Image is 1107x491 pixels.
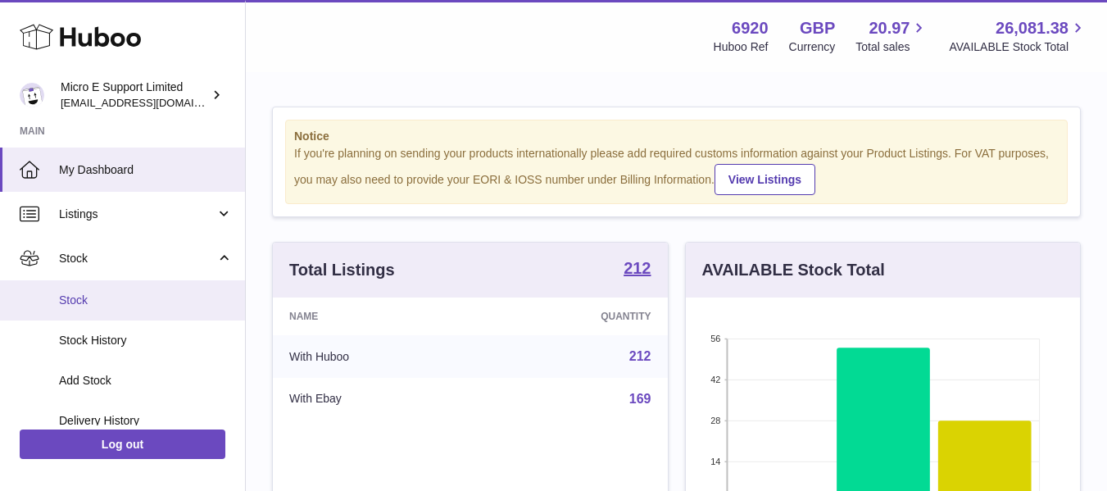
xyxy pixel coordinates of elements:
div: Currency [789,39,836,55]
img: contact@micropcsupport.com [20,83,44,107]
span: Add Stock [59,373,233,389]
span: AVAILABLE Stock Total [949,39,1087,55]
span: Stock [59,251,216,266]
a: 212 [629,349,651,363]
strong: GBP [800,17,835,39]
span: Stock [59,293,233,308]
span: Listings [59,207,216,222]
h3: AVAILABLE Stock Total [702,259,885,281]
span: Total sales [855,39,928,55]
div: If you're planning on sending your products internationally please add required customs informati... [294,146,1059,195]
td: With Ebay [273,378,481,421]
a: View Listings [715,164,815,195]
a: 26,081.38 AVAILABLE Stock Total [949,17,1087,55]
span: 26,081.38 [996,17,1068,39]
a: 20.97 Total sales [855,17,928,55]
span: My Dashboard [59,162,233,178]
div: Micro E Support Limited [61,80,208,111]
text: 14 [710,457,720,466]
th: Name [273,298,481,335]
span: 20.97 [869,17,910,39]
strong: 6920 [732,17,769,39]
text: 42 [710,375,720,384]
div: Huboo Ref [714,39,769,55]
th: Quantity [481,298,668,335]
span: [EMAIL_ADDRESS][DOMAIN_NAME] [61,96,241,109]
a: 169 [629,392,651,406]
span: Delivery History [59,413,233,429]
strong: Notice [294,129,1059,144]
a: Log out [20,430,225,459]
text: 28 [710,416,720,425]
a: 212 [624,260,651,280]
td: With Huboo [273,335,481,378]
text: 56 [710,334,720,343]
h3: Total Listings [289,259,395,281]
span: Stock History [59,333,233,348]
strong: 212 [624,260,651,276]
